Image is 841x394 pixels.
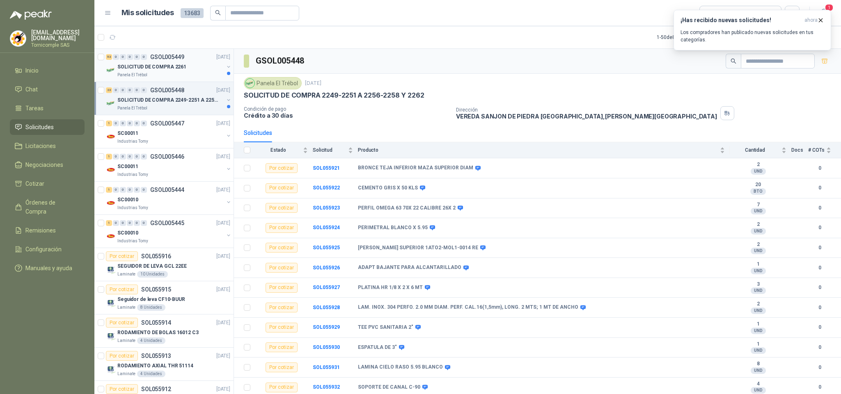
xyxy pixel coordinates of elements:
[106,231,116,241] img: Company Logo
[141,121,147,126] div: 0
[313,142,358,158] th: Solicitud
[216,385,230,393] p: [DATE]
[113,54,119,60] div: 0
[266,342,298,352] div: Por cotizar
[134,121,140,126] div: 0
[117,105,147,112] p: Panela El Trébol
[117,171,148,178] p: Industrias Tomy
[751,307,766,314] div: UND
[141,87,147,93] div: 0
[10,82,85,97] a: Chat
[134,220,140,226] div: 0
[150,87,184,93] p: GSOL005448
[10,119,85,135] a: Solicitudes
[106,165,116,175] img: Company Logo
[106,154,112,159] div: 1
[751,228,766,235] div: UND
[751,268,766,274] div: UND
[216,219,230,227] p: [DATE]
[25,226,56,235] span: Remisiones
[358,142,730,158] th: Producto
[358,364,443,371] b: LAMINA CIELO RASO 5.95 BLANCO
[141,187,147,193] div: 0
[150,54,184,60] p: GSOL005449
[25,245,62,254] span: Configuración
[244,106,449,112] p: Condición de pago
[266,243,298,253] div: Por cotizar
[216,120,230,128] p: [DATE]
[313,147,346,153] span: Solicitud
[216,352,230,360] p: [DATE]
[106,218,232,244] a: 1 0 0 0 0 0 GSOL005445[DATE] Company LogoSC00010Industrias Tomy
[121,7,174,19] h1: Mis solicitudes
[313,185,340,191] a: SOL055922
[313,165,340,171] a: SOL055921
[730,341,786,348] b: 1
[313,225,340,230] a: SOL055924
[120,121,126,126] div: 0
[113,87,119,93] div: 0
[106,198,116,208] img: Company Logo
[25,85,38,94] span: Chat
[120,54,126,60] div: 0
[106,351,138,361] div: Por cotizar
[313,384,340,390] b: SOL055932
[244,77,302,89] div: Panela El Trébol
[657,31,710,44] div: 1 - 50 de 8416
[244,112,449,119] p: Crédito a 30 días
[106,152,232,178] a: 1 0 0 0 0 0 GSOL005446[DATE] Company LogoSC00011Industrias Tomy
[25,179,44,188] span: Cotizar
[266,263,298,273] div: Por cotizar
[106,52,232,78] a: 53 0 0 0 0 0 GSOL005449[DATE] Company LogoSOLICITUD DE COMPRA 2261Panela El Trébol
[358,285,423,291] b: PLATINA HR 1/8 X 2 X 6 MT
[106,364,116,374] img: Company Logo
[215,10,221,16] span: search
[358,147,718,153] span: Producto
[106,132,116,141] img: Company Logo
[141,54,147,60] div: 0
[244,128,272,137] div: Solicitudes
[106,298,116,307] img: Company Logo
[808,264,831,272] b: 0
[266,183,298,193] div: Por cotizar
[127,87,133,93] div: 0
[25,123,54,132] span: Solicitudes
[313,305,340,310] b: SOL055928
[134,87,140,93] div: 0
[808,304,831,312] b: 0
[816,6,831,20] button: 1
[313,344,340,350] b: SOL055930
[751,208,766,214] div: UND
[113,121,119,126] div: 0
[313,245,340,251] a: SOL055925
[730,261,786,268] b: 1
[127,187,133,193] div: 0
[456,107,717,113] p: Dirección
[731,58,736,64] span: search
[266,283,298,293] div: Por cotizar
[113,187,119,193] div: 0
[358,225,428,231] b: PERIMETRAL BLANCO X 5.95
[730,182,786,188] b: 20
[106,121,112,126] div: 1
[808,204,831,212] b: 0
[106,98,116,108] img: Company Logo
[25,66,39,75] span: Inicio
[10,260,85,276] a: Manuales y ayuda
[134,54,140,60] div: 0
[266,383,298,392] div: Por cotizar
[106,87,112,93] div: 23
[117,205,148,211] p: Industrias Tomy
[10,223,85,238] a: Remisiones
[244,91,424,100] p: SOLICITUD DE COMPRA 2249-2251 A 2256-2258 Y 2262
[106,331,116,341] img: Company Logo
[106,318,138,328] div: Por cotizar
[808,147,825,153] span: # COTs
[808,323,831,331] b: 0
[10,195,85,219] a: Órdenes de Compra
[106,54,112,60] div: 53
[94,348,234,381] a: Por cotizarSOL055913[DATE] Company LogoRODAMIENTO AXIAL THR 51114Laminate4 Unidades
[730,321,786,328] b: 1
